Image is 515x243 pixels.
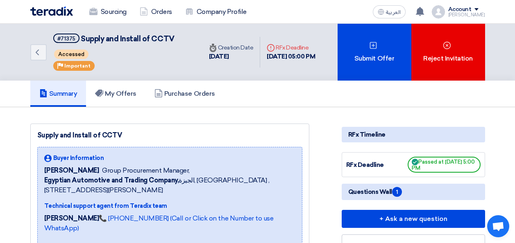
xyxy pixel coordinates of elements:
[346,160,408,170] div: RFx Deadline
[54,49,88,59] span: Accessed
[342,127,485,142] div: RFx Timeline
[44,214,99,222] strong: [PERSON_NAME]
[392,187,402,197] span: 1
[179,3,253,21] a: Company Profile
[487,215,509,237] div: Open chat
[44,176,179,184] b: Egyptian Automotive and Trading Company,
[39,90,77,98] h5: Summary
[154,90,215,98] h5: Purchase Orders
[44,175,295,195] span: الجيزة, [GEOGRAPHIC_DATA] ,[STREET_ADDRESS][PERSON_NAME]
[408,157,481,173] span: Passed at [DATE] 5:00 PM
[448,6,472,13] div: Account
[209,52,254,61] div: [DATE]
[338,24,411,81] div: Submit Offer
[37,130,302,140] div: Supply and Install of CCTV
[133,3,179,21] a: Orders
[44,214,274,232] a: 📞 [PHONE_NUMBER] (Call or Click on the Number to use WhatsApp)
[30,81,86,107] a: Summary
[30,7,73,16] img: Teradix logo
[267,43,315,52] div: RFx Deadline
[95,90,136,98] h5: My Offers
[267,52,315,61] div: [DATE] 05:00 PM
[342,210,485,228] button: + Ask a new question
[44,202,295,210] div: Technical support agent from Teradix team
[448,13,485,17] div: [PERSON_NAME]
[86,81,145,107] a: My Offers
[145,81,224,107] a: Purchase Orders
[53,34,175,44] h5: Supply and Install of CCTV
[348,187,402,197] span: Questions Wall
[432,5,445,18] img: profile_test.png
[386,9,401,15] span: العربية
[64,63,91,69] span: Important
[102,166,190,175] span: Group Procurement Manager,
[44,166,99,175] span: [PERSON_NAME]
[411,24,485,81] div: Reject Invitation
[57,36,75,41] div: #71375
[81,34,175,43] span: Supply and Install of CCTV
[53,154,104,162] span: Buyer Information
[83,3,133,21] a: Sourcing
[373,5,406,18] button: العربية
[209,43,254,52] div: Creation Date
